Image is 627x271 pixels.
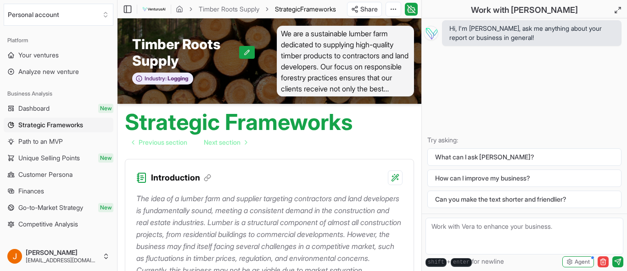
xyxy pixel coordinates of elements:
span: Path to an MVP [18,137,63,146]
span: Industry: [145,75,167,82]
h1: Strategic Frameworks [125,111,353,133]
span: Analyze new venture [18,67,79,76]
nav: breadcrumb [176,5,336,14]
a: Finances [4,184,113,198]
span: Competitive Analysis [18,220,78,229]
button: How can I improve my business? [427,169,621,187]
a: Your ventures [4,48,113,62]
button: Share [347,2,382,17]
span: New [98,153,113,163]
span: New [98,203,113,212]
span: Go-to-Market Strategy [18,203,83,212]
kbd: enter [451,258,472,267]
img: ACg8ocJtx5q7O8BrwASgAbLTVbYwPmLUuQ6Xui8IEUfPKpLVPUkwOg=s96-c [7,249,22,264]
kbd: shift [425,258,447,267]
span: Logging [167,75,188,82]
span: Frameworks [300,5,336,13]
div: Business Analysis [4,86,113,101]
span: Finances [18,186,44,196]
p: Try asking: [427,135,621,145]
span: New [98,104,113,113]
span: Strategic Frameworks [18,120,83,130]
a: Go-to-Market StrategyNew [4,200,113,215]
h3: Introduction [151,171,211,184]
span: Share [360,5,378,14]
div: Tools [4,239,113,254]
span: Previous section [139,138,187,147]
span: [EMAIL_ADDRESS][DOMAIN_NAME] [26,257,99,264]
button: Agent [562,256,594,267]
button: Can you make the text shorter and friendlier? [427,191,621,208]
span: Agent [575,258,590,265]
button: Select an organization [4,4,113,26]
span: + for newline [425,257,504,267]
button: What can I ask [PERSON_NAME]? [427,148,621,166]
a: Path to an MVP [4,134,113,149]
span: Customer Persona [18,170,73,179]
img: logo [142,4,166,15]
a: Go to next page [196,133,254,152]
a: DashboardNew [4,101,113,116]
button: Industry:Logging [132,73,193,85]
span: Timber Roots Supply [132,36,239,69]
a: Customer Persona [4,167,113,182]
a: Strategic Frameworks [4,118,113,132]
span: Hi, I'm [PERSON_NAME], ask me anything about your report or business in general! [449,24,614,42]
h2: Work with [PERSON_NAME] [471,4,578,17]
span: We are a sustainable lumber farm dedicated to supplying high-quality timber products to contracto... [277,26,414,96]
a: Go to previous page [125,133,195,152]
nav: pagination [125,133,254,152]
span: Next section [204,138,241,147]
span: StrategicFrameworks [275,5,336,14]
span: Dashboard [18,104,50,113]
span: [PERSON_NAME] [26,248,99,257]
a: Timber Roots Supply [199,5,259,14]
a: Competitive Analysis [4,217,113,231]
button: [PERSON_NAME][EMAIL_ADDRESS][DOMAIN_NAME] [4,245,113,267]
a: Analyze new venture [4,64,113,79]
a: Unique Selling PointsNew [4,151,113,165]
div: Platform [4,33,113,48]
img: Vera [424,26,438,40]
span: Your ventures [18,51,59,60]
span: Unique Selling Points [18,153,80,163]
